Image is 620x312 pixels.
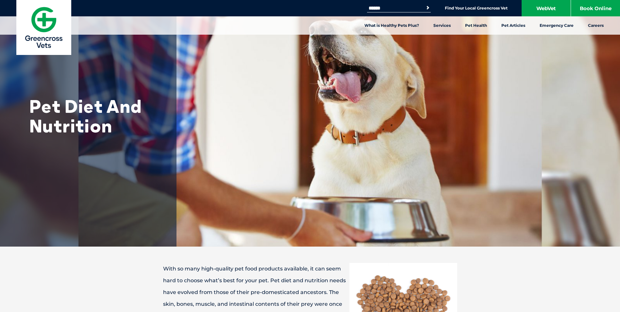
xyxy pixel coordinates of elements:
[29,96,160,136] h1: Pet Diet And Nutrition
[445,6,508,11] a: Find Your Local Greencross Vet
[426,16,458,35] a: Services
[494,16,532,35] a: Pet Articles
[357,16,426,35] a: What is Healthy Pets Plus?
[458,16,494,35] a: Pet Health
[581,16,611,35] a: Careers
[532,16,581,35] a: Emergency Care
[425,5,431,11] button: Search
